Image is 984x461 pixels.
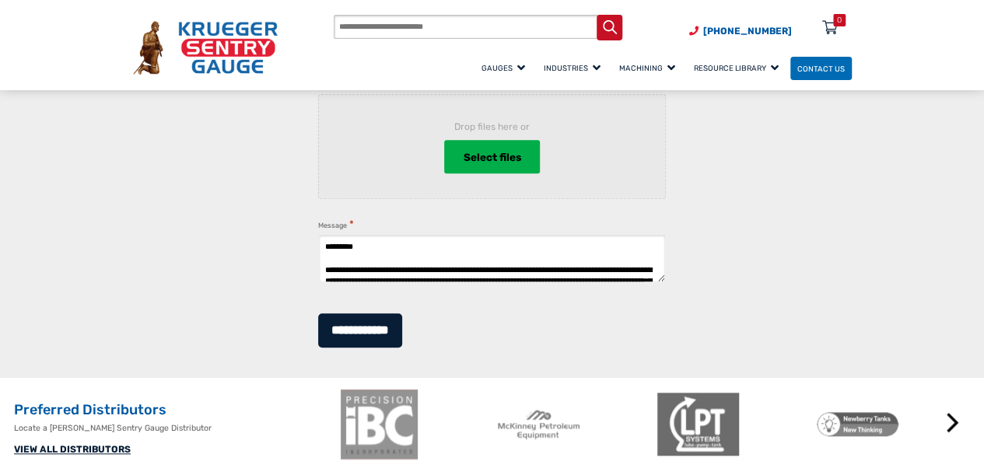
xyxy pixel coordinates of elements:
a: Resource Library [687,54,790,82]
a: Contact Us [790,57,852,81]
a: VIEW ALL DISTRIBUTORS [14,444,131,455]
span: Drop files here or [344,120,641,134]
span: Industries [544,64,601,72]
img: McKinney Petroleum Equipment [498,389,580,459]
a: Phone Number (920) 434-8860 [689,24,792,38]
button: select files, file [444,140,540,173]
p: Locate a [PERSON_NAME] Sentry Gauge Distributor [14,422,333,435]
span: [PHONE_NUMBER] [703,26,792,37]
a: Gauges [474,54,537,82]
span: Contact Us [797,64,845,72]
label: Message [318,218,354,232]
img: Newberry Tanks [817,389,898,459]
span: Gauges [481,64,525,72]
img: ibc-logo [338,389,420,459]
img: LPT [657,389,739,459]
span: Resource Library [694,64,779,72]
button: Next [937,407,968,438]
a: Machining [612,54,687,82]
a: Industries [537,54,612,82]
h2: Preferred Distributors [14,401,333,420]
div: 0 [837,14,842,26]
img: Krueger Sentry Gauge [133,21,278,75]
span: Machining [619,64,675,72]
